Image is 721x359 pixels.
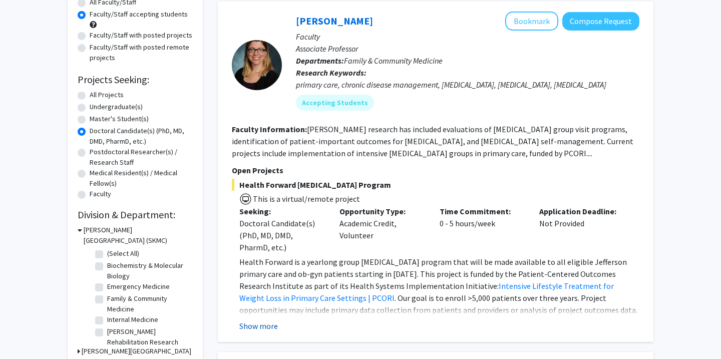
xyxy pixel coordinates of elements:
[107,248,139,259] label: (Select All)
[8,314,43,351] iframe: Chat
[90,30,192,41] label: Faculty/Staff with posted projects
[332,205,432,253] div: Academic Credit, Volunteer
[339,205,425,217] p: Opportunity Type:
[90,189,111,199] label: Faculty
[505,12,558,31] button: Add Amy Cunningham to Bookmarks
[440,205,525,217] p: Time Commitment:
[432,205,532,253] div: 0 - 5 hours/week
[107,314,158,325] label: Internal Medicine
[344,56,443,66] span: Family & Community Medicine
[90,147,193,168] label: Postdoctoral Researcher(s) / Research Staff
[78,74,193,86] h2: Projects Seeking:
[90,102,143,112] label: Undergraduate(s)
[296,31,639,43] p: Faculty
[90,126,193,147] label: Doctoral Candidate(s) (PhD, MD, DMD, PharmD, etc.)
[232,179,639,191] span: Health Forward [MEDICAL_DATA] Program
[232,124,633,158] fg-read-more: [PERSON_NAME] research has included evaluations of [MEDICAL_DATA] group visit programs, identific...
[539,205,624,217] p: Application Deadline:
[107,293,190,314] label: Family & Community Medicine
[232,164,639,176] p: Open Projects
[107,281,170,292] label: Emergency Medicine
[90,114,149,124] label: Master's Student(s)
[296,15,373,27] a: [PERSON_NAME]
[296,68,367,78] b: Research Keywords:
[90,168,193,189] label: Medical Resident(s) / Medical Fellow(s)
[296,56,344,66] b: Departments:
[107,260,190,281] label: Biochemistry & Molecular Biology
[252,194,360,204] span: This is a virtual/remote project
[296,95,374,111] mat-chip: Accepting Students
[90,9,188,20] label: Faculty/Staff accepting students
[78,209,193,221] h2: Division & Department:
[107,326,190,358] label: [PERSON_NAME] Rehabilitation Research Institute
[239,205,324,217] p: Seeking:
[239,256,639,328] p: Health Forward is a yearlong group [MEDICAL_DATA] program that will be made available to all elig...
[90,90,124,100] label: All Projects
[296,43,639,55] p: Associate Professor
[90,42,193,63] label: Faculty/Staff with posted remote projects
[562,12,639,31] button: Compose Request to Amy Cunningham
[239,281,614,303] a: Intensive Lifestyle Treatment for Weight Loss in Primary Care Settings | PCORI
[232,124,307,134] b: Faculty Information:
[532,205,632,253] div: Not Provided
[296,79,639,91] div: primary care, chronic disease management, [MEDICAL_DATA], [MEDICAL_DATA], [MEDICAL_DATA]
[239,320,278,332] button: Show more
[84,225,193,246] h3: [PERSON_NAME][GEOGRAPHIC_DATA] (SKMC)
[239,217,324,253] div: Doctoral Candidate(s) (PhD, MD, DMD, PharmD, etc.)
